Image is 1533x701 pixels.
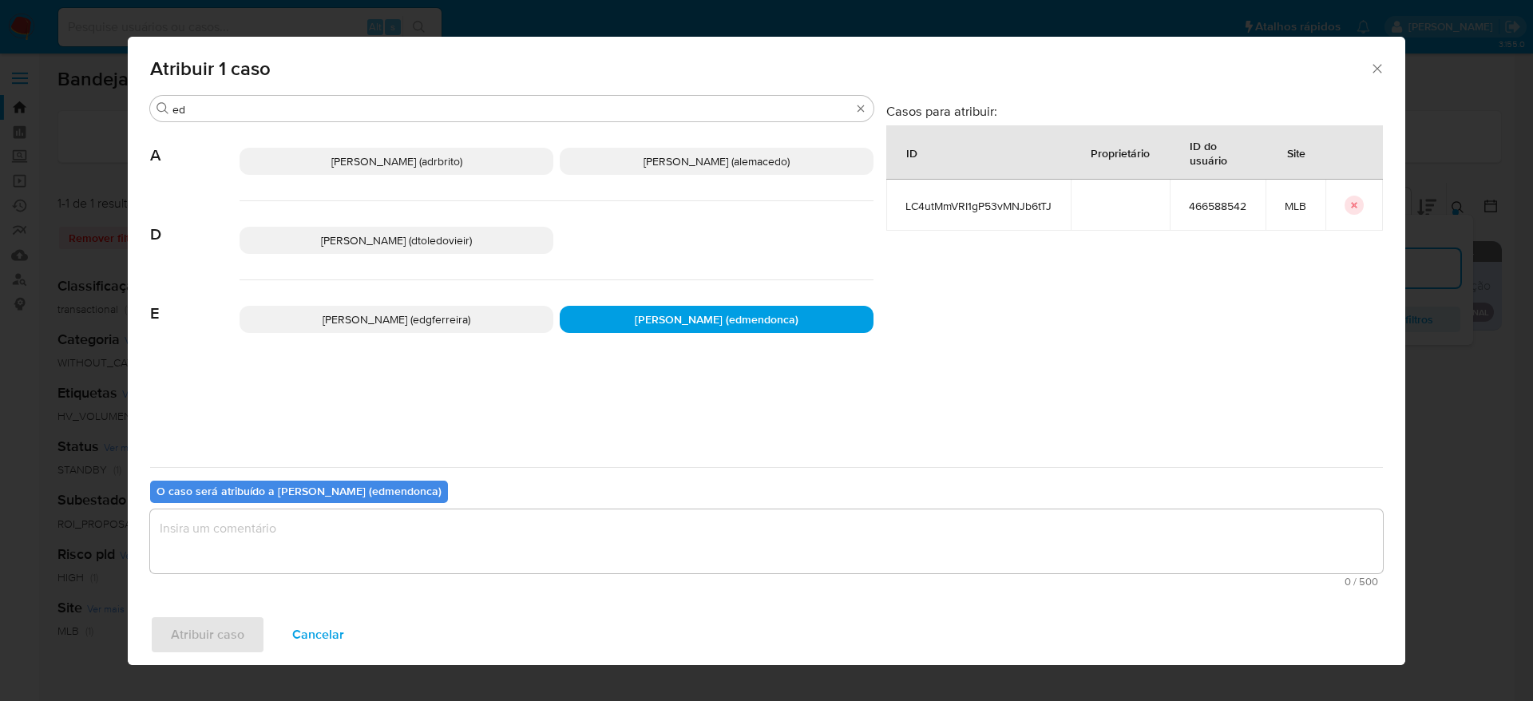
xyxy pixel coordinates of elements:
[156,102,169,115] button: Procurar
[150,59,1369,78] span: Atribuir 1 caso
[560,148,873,175] div: [PERSON_NAME] (alemacedo)
[150,122,240,165] span: A
[240,306,553,333] div: [PERSON_NAME] (edgferreira)
[331,153,462,169] span: [PERSON_NAME] (adrbrito)
[156,483,442,499] b: O caso será atribuído a [PERSON_NAME] (edmendonca)
[1171,126,1265,179] div: ID do usuário
[1369,61,1384,75] button: Fechar a janela
[887,133,937,172] div: ID
[292,617,344,652] span: Cancelar
[1268,133,1325,172] div: Site
[560,306,873,333] div: [PERSON_NAME] (edmendonca)
[905,199,1052,213] span: LC4utMmVRI1gP53vMNJb6tTJ
[172,102,851,117] input: Analista de pesquisa
[635,311,798,327] span: [PERSON_NAME] (edmendonca)
[1072,133,1169,172] div: Proprietário
[128,37,1405,665] div: assign-modal
[323,311,470,327] span: [PERSON_NAME] (edgferreira)
[150,201,240,244] span: D
[644,153,790,169] span: [PERSON_NAME] (alemacedo)
[240,227,553,254] div: [PERSON_NAME] (dtoledovieir)
[150,280,240,323] span: E
[321,232,472,248] span: [PERSON_NAME] (dtoledovieir)
[271,616,365,654] button: Cancelar
[1345,196,1364,215] button: icon-button
[1189,199,1246,213] span: 466588542
[1285,199,1306,213] span: MLB
[886,103,1383,119] h3: Casos para atribuir:
[854,102,867,115] button: Apagar busca
[155,576,1378,587] span: Máximo de 500 caracteres
[240,148,553,175] div: [PERSON_NAME] (adrbrito)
